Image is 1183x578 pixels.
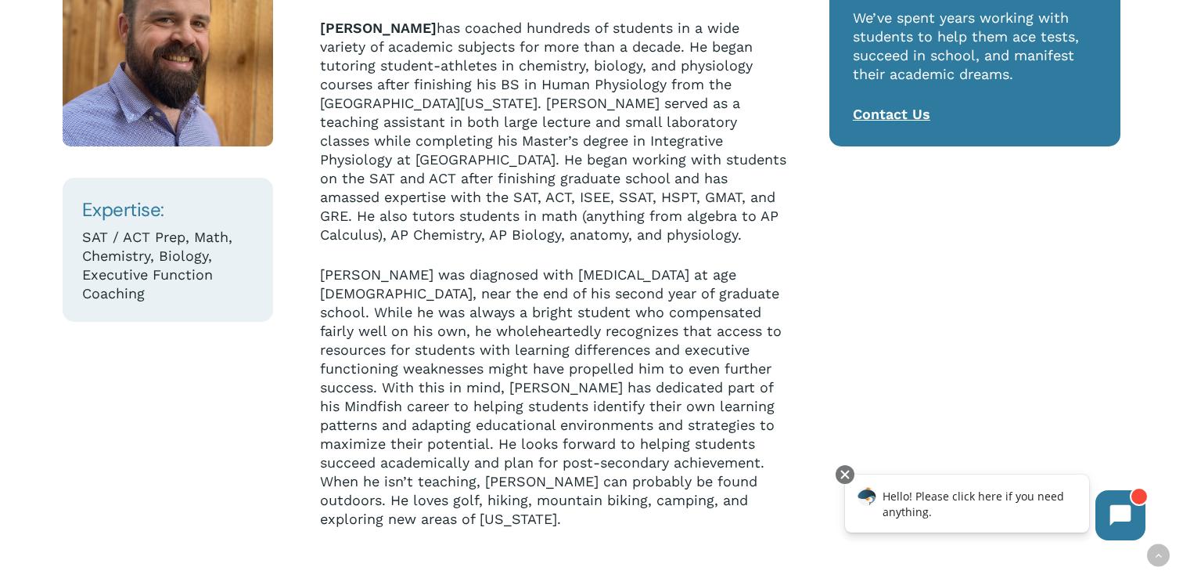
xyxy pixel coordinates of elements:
a: Contact Us [853,106,930,122]
p: has coached hundreds of students in a wide variety of academic subjects for more than a decade. H... [320,19,787,266]
p: [PERSON_NAME] was diagnosed with [MEDICAL_DATA] at age [DEMOGRAPHIC_DATA], near the end of his se... [320,266,787,529]
p: We’ve spent years working with students to help them ace tests, succeed in school, and manifest t... [853,9,1097,105]
p: SAT / ACT Prep, Math, Chemistry, Biology, Executive Function Coaching [82,228,253,303]
span: Expertise: [82,197,164,222]
iframe: Chatbot [829,462,1161,556]
strong: [PERSON_NAME] [320,20,437,36]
